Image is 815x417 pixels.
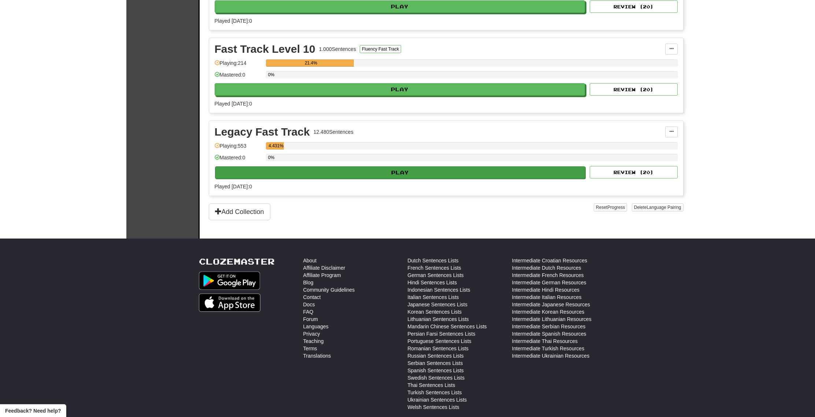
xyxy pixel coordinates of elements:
a: Privacy [303,330,320,337]
a: Thai Sentences Lists [408,381,455,389]
span: Played [DATE]: 0 [215,184,252,189]
a: Intermediate Dutch Resources [512,264,581,272]
button: Review (20) [590,83,678,96]
a: Persian Farsi Sentences Lists [408,330,475,337]
div: 21.4% [268,59,354,67]
button: Review (20) [590,166,678,178]
a: Languages [303,323,329,330]
img: Get it on Google Play [199,272,260,290]
a: Intermediate Turkish Resources [512,345,585,352]
span: Open feedback widget [5,407,61,414]
a: Teaching [303,337,324,345]
a: FAQ [303,308,314,315]
div: Playing: 553 [215,142,262,154]
a: Affiliate Program [303,272,341,279]
a: Intermediate Korean Resources [512,308,585,315]
div: 1.000 Sentences [319,45,356,53]
button: Play [215,83,585,96]
a: Mandarin Chinese Sentences Lists [408,323,487,330]
a: Indonesian Sentences Lists [408,286,470,294]
a: Romanian Sentences Lists [408,345,469,352]
a: Italian Sentences Lists [408,294,459,301]
a: Docs [303,301,315,308]
a: Turkish Sentences Lists [408,389,462,396]
a: Korean Sentences Lists [408,308,462,315]
a: Community Guidelines [303,286,355,294]
button: ResetProgress [594,203,627,211]
div: 4.431% [268,142,284,150]
a: Intermediate Hindi Resources [512,286,579,294]
div: Legacy Fast Track [215,126,310,137]
a: Contact [303,294,321,301]
a: Ukrainian Sentences Lists [408,396,467,403]
span: Played [DATE]: 0 [215,18,252,24]
a: Intermediate Serbian Resources [512,323,586,330]
img: Get it on App Store [199,294,261,312]
a: Russian Sentences Lists [408,352,464,359]
div: Playing: 214 [215,59,262,71]
a: Terms [303,345,317,352]
a: Portuguese Sentences Lists [408,337,471,345]
button: DeleteLanguage Pairing [632,203,684,211]
a: Intermediate Japanese Resources [512,301,590,308]
a: Swedish Sentences Lists [408,374,465,381]
a: French Sentences Lists [408,264,461,272]
span: Progress [607,205,625,210]
button: Review (20) [590,0,678,13]
a: German Sentences Lists [408,272,464,279]
a: Lithuanian Sentences Lists [408,315,469,323]
button: Play [215,0,585,13]
a: Intermediate Ukrainian Resources [512,352,590,359]
a: Hindi Sentences Lists [408,279,457,286]
div: Mastered: 0 [215,154,262,166]
a: Intermediate Croatian Resources [512,257,587,264]
a: Intermediate German Resources [512,279,586,286]
span: Language Pairing [647,205,681,210]
a: Clozemaster [199,257,275,266]
button: Play [215,166,586,179]
a: About [303,257,317,264]
div: Mastered: 0 [215,71,262,83]
a: Spanish Sentences Lists [408,367,464,374]
a: Intermediate Spanish Resources [512,330,586,337]
a: Translations [303,352,331,359]
a: Blog [303,279,314,286]
a: Intermediate Thai Resources [512,337,578,345]
a: Intermediate Italian Resources [512,294,582,301]
div: 12.480 Sentences [314,128,353,136]
a: Intermediate French Resources [512,272,584,279]
a: Welsh Sentences Lists [408,403,459,411]
a: Serbian Sentences Lists [408,359,463,367]
a: Forum [303,315,318,323]
a: Dutch Sentences Lists [408,257,459,264]
a: Japanese Sentences Lists [408,301,467,308]
a: Intermediate Lithuanian Resources [512,315,592,323]
div: Fast Track Level 10 [215,44,315,55]
button: Fluency Fast Track [360,45,401,53]
span: Played [DATE]: 0 [215,101,252,107]
button: Add Collection [209,203,270,220]
a: Affiliate Disclaimer [303,264,345,272]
